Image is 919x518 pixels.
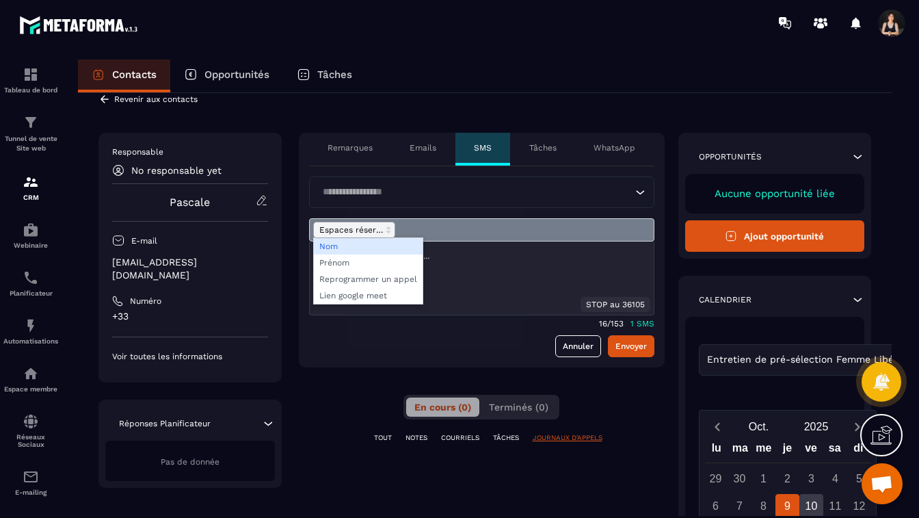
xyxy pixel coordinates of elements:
p: E-mailing [3,489,58,496]
div: 5 [847,467,871,491]
div: 4 [823,467,847,491]
a: emailemailE-mailing [3,458,58,506]
p: No responsable yet [131,165,222,176]
span: En cours (0) [414,402,471,413]
p: Numéro [130,296,161,307]
p: Aucune opportunité liée [699,187,851,200]
button: Previous month [705,417,730,436]
div: 6 [704,494,728,518]
div: me [752,439,776,463]
div: ve [799,439,823,463]
div: 3 [799,467,823,491]
button: Open months overlay [730,415,788,439]
a: schedulerschedulerPlanificateur [3,259,58,307]
p: Calendrier [699,294,751,305]
p: Tableau de bord [3,86,58,94]
div: 10 [799,494,823,518]
p: TOUT [374,433,392,443]
p: Emails [410,142,436,153]
p: E-mail [131,235,157,246]
p: Webinaire [3,242,58,249]
img: automations [23,365,39,382]
img: social-network [23,413,39,430]
a: Tâches [283,60,366,92]
a: formationformationCRM [3,164,58,211]
div: Search for option [309,177,654,208]
p: SMS [474,142,492,153]
button: Terminés (0) [481,398,557,417]
a: Contacts [78,60,170,92]
div: 7 [728,494,751,518]
p: Remarques [328,142,373,153]
p: COURRIELS [441,433,479,443]
span: Pas de donnée [161,457,219,467]
p: TÂCHES [493,433,519,443]
button: Open years overlay [788,415,845,439]
p: Responsable [112,146,268,157]
p: Tâches [317,68,352,81]
button: Next month [845,417,870,436]
img: formation [23,66,39,83]
div: 8 [751,494,775,518]
a: automationsautomationsEspace membre [3,355,58,403]
a: Opportunités [170,60,283,92]
p: Tunnel de vente Site web [3,134,58,153]
p: CRM [3,194,58,201]
span: Terminés (0) [489,402,548,413]
div: di [847,439,870,463]
p: 1 SMS [630,319,654,328]
img: automations [23,318,39,334]
div: 30 [728,467,751,491]
a: Pascale [170,196,210,209]
p: Tâches [529,142,557,153]
span: Entretien de pré-sélection Femme Libérée [704,352,912,367]
p: 153 [611,319,624,328]
a: social-networksocial-networkRéseaux Sociaux [3,403,58,458]
img: formation [23,114,39,131]
p: WhatsApp [594,142,635,153]
p: JOURNAUX D'APPELS [533,433,602,443]
div: Ouvrir le chat [862,463,903,504]
p: Voir toutes les informations [112,351,268,362]
a: automationsautomationsWebinaire [3,211,58,259]
p: Réponses Planificateur [119,418,211,429]
img: email [23,469,39,485]
p: Espace membre [3,385,58,393]
img: formation [23,174,39,190]
div: 11 [823,494,847,518]
button: Ajout opportunité [685,220,865,252]
div: 29 [704,467,728,491]
p: Opportunités [204,68,269,81]
div: STOP au 36105 [581,297,650,312]
div: je [775,439,799,463]
p: Réseaux Sociaux [3,433,58,448]
input: Search for option [318,185,632,200]
p: +33 [112,310,268,323]
a: formationformationTableau de bord [3,56,58,104]
p: Revenir aux contacts [114,94,198,104]
div: ma [728,439,752,463]
button: En cours (0) [406,398,479,417]
p: Opportunités [699,151,762,162]
p: Automatisations [3,337,58,345]
p: 16/ [599,319,611,328]
a: formationformationTunnel de vente Site web [3,104,58,164]
img: automations [23,222,39,238]
button: Envoyer [608,335,654,357]
div: 2 [775,467,799,491]
div: 9 [775,494,799,518]
div: 1 [751,467,775,491]
img: scheduler [23,270,39,286]
a: Annuler [555,335,601,357]
p: NOTES [405,433,427,443]
p: Contacts [112,68,157,81]
p: [EMAIL_ADDRESS][DOMAIN_NAME] [112,256,268,282]
p: Planificateur [3,289,58,297]
div: sa [823,439,847,463]
a: automationsautomationsAutomatisations [3,307,58,355]
div: lu [704,439,728,463]
div: 12 [847,494,871,518]
img: logo [19,12,142,38]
